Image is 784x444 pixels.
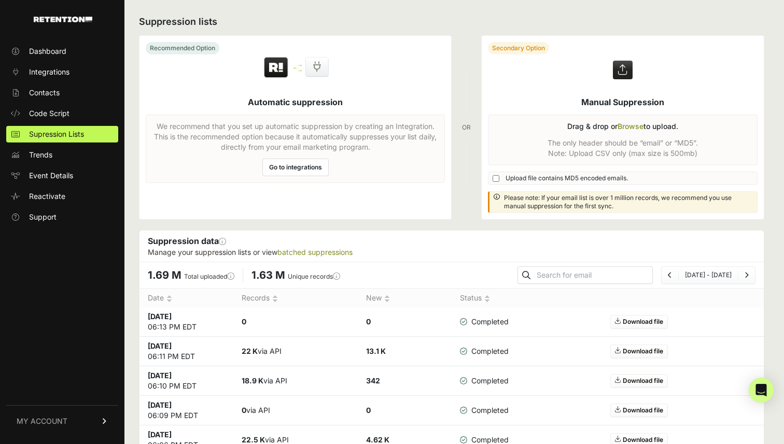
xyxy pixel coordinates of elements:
td: 06:09 PM EDT [139,396,233,425]
span: Completed [460,346,509,356]
li: [DATE] - [DATE] [678,271,738,279]
img: integration [293,65,302,66]
strong: 0 [366,406,371,414]
strong: [DATE] [148,312,172,321]
div: Recommended Option [146,42,219,54]
th: Status [452,289,517,308]
a: MY ACCOUNT [6,405,118,437]
label: Total uploaded [184,273,234,280]
a: Supression Lists [6,126,118,142]
a: Integrations [6,64,118,80]
a: Contacts [6,84,118,101]
a: Go to integrations [262,159,329,176]
span: MY ACCOUNT [17,416,67,426]
h2: Suppression lists [139,15,764,29]
strong: [DATE] [148,400,172,409]
strong: 22.5 K [242,435,265,444]
a: batched suppressions [277,248,353,256]
img: integration [293,67,302,69]
span: Completed [460,405,509,416]
span: Upload file contains MD5 encoded emails. [506,174,628,182]
input: Search for email [535,268,652,282]
td: 06:13 PM EDT [139,307,233,337]
strong: 0 [242,317,246,326]
label: Unique records [288,273,340,280]
span: Completed [460,317,509,327]
span: Event Details [29,170,73,181]
span: Trends [29,150,52,160]
a: Support [6,209,118,225]
strong: 4.62 K [366,435,389,444]
strong: 18.9 K [242,376,263,385]
span: Support [29,212,57,222]
a: Previous [668,271,672,279]
th: Date [139,289,233,308]
a: Download file [610,345,668,358]
strong: [DATE] [148,430,172,439]
td: via API [233,396,358,425]
a: Reactivate [6,188,118,205]
a: Download file [610,315,668,328]
a: Code Script [6,105,118,122]
strong: 342 [366,376,380,385]
td: via API [233,366,358,396]
a: Download file [610,404,668,417]
strong: [DATE] [148,371,172,380]
img: no_sort-eaf950dc5ab64cae54d48a5578032e96f70b2ecb7d747501f34c8f2db400fb66.gif [166,295,172,303]
span: Reactivate [29,191,65,202]
img: no_sort-eaf950dc5ab64cae54d48a5578032e96f70b2ecb7d747501f34c8f2db400fb66.gif [384,295,390,303]
strong: 22 K [242,347,258,355]
span: Supression Lists [29,129,84,139]
img: no_sort-eaf950dc5ab64cae54d48a5578032e96f70b2ecb7d747501f34c8f2db400fb66.gif [484,295,490,303]
img: Retention.com [34,17,92,22]
strong: 13.1 K [366,347,386,355]
img: integration [293,70,302,71]
th: New [358,289,452,308]
span: 1.69 M [148,269,181,281]
img: no_sort-eaf950dc5ab64cae54d48a5578032e96f70b2ecb7d747501f34c8f2db400fb66.gif [272,295,278,303]
a: Dashboard [6,43,118,60]
a: Download file [610,374,668,388]
img: Retention [263,56,289,79]
span: Contacts [29,88,60,98]
p: Manage your suppression lists or view [148,247,755,257]
div: OR [462,35,471,220]
strong: 0 [366,317,371,326]
span: 1.63 M [251,269,285,281]
span: Integrations [29,67,69,77]
td: via API [233,337,358,366]
h5: Automatic suppression [248,96,343,108]
span: Completed [460,376,509,386]
a: Next [745,271,749,279]
strong: [DATE] [148,341,172,350]
strong: 0 [242,406,246,414]
p: We recommend that you set up automatic suppression by creating an Integration. This is the recomm... [152,121,438,152]
td: 06:11 PM EDT [139,337,233,366]
span: Dashboard [29,46,66,56]
input: Upload file contains MD5 encoded emails. [493,175,499,182]
th: Records [233,289,358,308]
td: 06:10 PM EDT [139,366,233,396]
div: Suppression data [139,231,764,262]
nav: Page navigation [661,266,755,284]
div: Open Intercom Messenger [749,378,774,403]
span: Code Script [29,108,69,119]
a: Trends [6,147,118,163]
a: Event Details [6,167,118,184]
